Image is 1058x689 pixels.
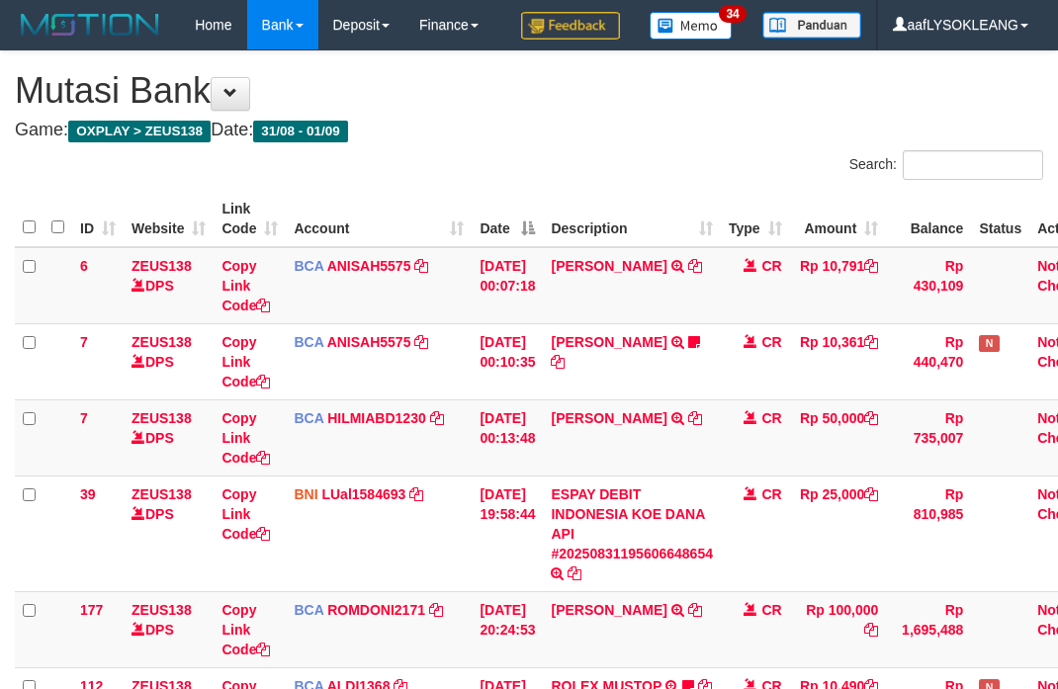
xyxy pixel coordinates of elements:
[761,334,781,350] span: CR
[214,191,286,247] th: Link Code: activate to sort column ascending
[886,591,971,667] td: Rp 1,695,488
[849,150,1043,180] label: Search:
[971,191,1029,247] th: Status
[903,150,1043,180] input: Search:
[221,486,270,542] a: Copy Link Code
[472,191,543,247] th: Date: activate to sort column descending
[429,602,443,618] a: Copy ROMDONI2171 to clipboard
[132,334,192,350] a: ZEUS138
[72,191,124,247] th: ID: activate to sort column ascending
[864,410,878,426] a: Copy Rp 50,000 to clipboard
[761,602,781,618] span: CR
[80,410,88,426] span: 7
[132,410,192,426] a: ZEUS138
[761,258,781,274] span: CR
[221,602,270,657] a: Copy Link Code
[762,12,861,39] img: panduan.png
[864,622,878,638] a: Copy Rp 100,000 to clipboard
[688,602,702,618] a: Copy ABDUL GAFUR to clipboard
[80,486,96,502] span: 39
[124,399,214,475] td: DPS
[521,12,620,40] img: Feedback.jpg
[286,191,472,247] th: Account: activate to sort column ascending
[294,334,323,350] span: BCA
[688,410,702,426] a: Copy SANDI WIJAYA to clipboard
[132,258,192,274] a: ZEUS138
[790,191,887,247] th: Amount: activate to sort column ascending
[321,486,405,502] a: LUal1584693
[294,602,323,618] span: BCA
[551,354,565,370] a: Copy DAVID SAPUTRA to clipboard
[15,121,1043,140] h4: Game: Date:
[124,323,214,399] td: DPS
[719,5,746,23] span: 34
[414,334,428,350] a: Copy ANISAH5575 to clipboard
[790,323,887,399] td: Rp 10,361
[327,258,411,274] a: ANISAH5575
[124,475,214,591] td: DPS
[472,399,543,475] td: [DATE] 00:13:48
[124,591,214,667] td: DPS
[688,258,702,274] a: Copy ARIFS EFENDI to clipboard
[790,399,887,475] td: Rp 50,000
[543,191,721,247] th: Description: activate to sort column ascending
[430,410,444,426] a: Copy HILMIABD1230 to clipboard
[886,247,971,324] td: Rp 430,109
[472,323,543,399] td: [DATE] 00:10:35
[80,258,88,274] span: 6
[253,121,348,142] span: 31/08 - 01/09
[551,258,666,274] a: [PERSON_NAME]
[294,410,323,426] span: BCA
[221,258,270,313] a: Copy Link Code
[886,475,971,591] td: Rp 810,985
[15,71,1043,111] h1: Mutasi Bank
[761,486,781,502] span: CR
[551,486,713,561] a: ESPAY DEBIT INDONESIA KOE DANA API #20250831195606648654
[132,486,192,502] a: ZEUS138
[327,410,426,426] a: HILMIABD1230
[568,565,581,581] a: Copy ESPAY DEBIT INDONESIA KOE DANA API #20250831195606648654 to clipboard
[221,410,270,466] a: Copy Link Code
[15,10,165,40] img: MOTION_logo.png
[650,12,733,40] img: Button%20Memo.svg
[68,121,211,142] span: OXPLAY > ZEUS138
[790,247,887,324] td: Rp 10,791
[80,334,88,350] span: 7
[327,602,425,618] a: ROMDONI2171
[551,334,666,350] a: [PERSON_NAME]
[409,486,423,502] a: Copy LUal1584693 to clipboard
[864,334,878,350] a: Copy Rp 10,361 to clipboard
[886,323,971,399] td: Rp 440,470
[864,258,878,274] a: Copy Rp 10,791 to clipboard
[761,410,781,426] span: CR
[721,191,790,247] th: Type: activate to sort column ascending
[864,486,878,502] a: Copy Rp 25,000 to clipboard
[790,475,887,591] td: Rp 25,000
[294,486,317,502] span: BNI
[294,258,323,274] span: BCA
[886,191,971,247] th: Balance
[472,247,543,324] td: [DATE] 00:07:18
[132,602,192,618] a: ZEUS138
[472,475,543,591] td: [DATE] 19:58:44
[472,591,543,667] td: [DATE] 20:24:53
[551,410,666,426] a: [PERSON_NAME]
[551,602,666,618] a: [PERSON_NAME]
[124,247,214,324] td: DPS
[124,191,214,247] th: Website: activate to sort column ascending
[221,334,270,389] a: Copy Link Code
[886,399,971,475] td: Rp 735,007
[790,591,887,667] td: Rp 100,000
[80,602,103,618] span: 177
[979,335,999,352] span: Has Note
[414,258,428,274] a: Copy ANISAH5575 to clipboard
[327,334,411,350] a: ANISAH5575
